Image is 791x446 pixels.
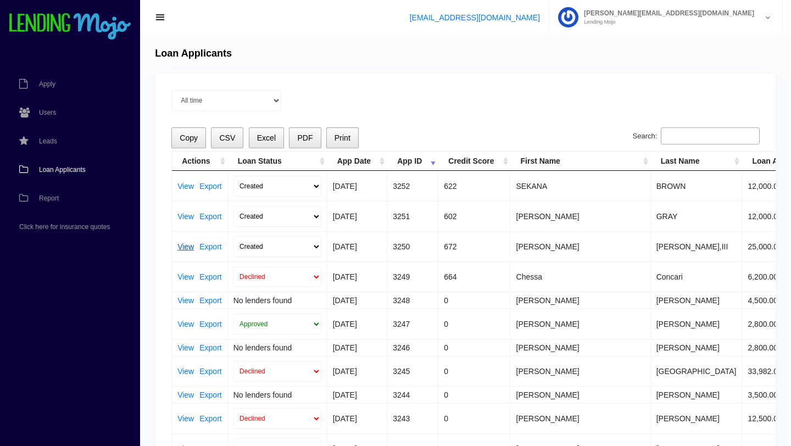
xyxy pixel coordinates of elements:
[438,339,510,356] td: 0
[651,231,743,261] td: [PERSON_NAME],III
[39,138,57,144] span: Leads
[228,386,327,403] td: No lenders found
[511,261,651,292] td: Chessa
[155,48,232,60] h4: Loan Applicants
[387,201,438,231] td: 3251
[651,152,743,171] th: Last Name: activate to sort column ascending
[511,403,651,433] td: [PERSON_NAME]
[335,133,350,142] span: Print
[39,109,56,116] span: Users
[387,292,438,309] td: 3248
[326,127,359,149] button: Print
[633,127,760,145] label: Search:
[327,403,387,433] td: [DATE]
[511,386,651,403] td: [PERSON_NAME]
[180,133,198,142] span: Copy
[199,243,221,250] a: Export
[651,309,743,339] td: [PERSON_NAME]
[199,213,221,220] a: Export
[177,213,194,220] a: View
[438,261,510,292] td: 664
[387,231,438,261] td: 3250
[228,152,327,171] th: Loan Status: activate to sort column ascending
[651,201,743,231] td: GRAY
[199,415,221,422] a: Export
[511,309,651,339] td: [PERSON_NAME]
[511,171,651,201] td: SEKANA
[387,386,438,403] td: 3244
[438,309,510,339] td: 0
[219,133,235,142] span: CSV
[438,231,510,261] td: 672
[511,231,651,261] td: [PERSON_NAME]
[297,133,313,142] span: PDF
[177,273,194,281] a: View
[438,356,510,386] td: 0
[387,152,438,171] th: App ID: activate to sort column ascending
[651,386,743,403] td: [PERSON_NAME]
[651,339,743,356] td: [PERSON_NAME]
[387,261,438,292] td: 3249
[410,13,540,22] a: [EMAIL_ADDRESS][DOMAIN_NAME]
[327,152,387,171] th: App Date: activate to sort column ascending
[177,182,194,190] a: View
[257,133,276,142] span: Excel
[651,292,743,309] td: [PERSON_NAME]
[327,356,387,386] td: [DATE]
[511,339,651,356] td: [PERSON_NAME]
[199,297,221,304] a: Export
[19,224,110,230] span: Click here for insurance quotes
[438,386,510,403] td: 0
[387,309,438,339] td: 3247
[177,391,194,399] a: View
[387,171,438,201] td: 3252
[511,152,651,171] th: First Name: activate to sort column ascending
[651,171,743,201] td: BROWN
[438,152,510,171] th: Credit Score: activate to sort column ascending
[249,127,285,149] button: Excel
[327,261,387,292] td: [DATE]
[39,195,59,202] span: Report
[661,127,760,145] input: Search:
[39,166,86,173] span: Loan Applicants
[177,344,194,352] a: View
[651,261,743,292] td: Concari
[171,127,206,149] button: Copy
[327,339,387,356] td: [DATE]
[199,182,221,190] a: Export
[199,320,221,328] a: Export
[651,403,743,433] td: [PERSON_NAME]
[327,292,387,309] td: [DATE]
[177,320,194,328] a: View
[438,292,510,309] td: 0
[327,231,387,261] td: [DATE]
[327,171,387,201] td: [DATE]
[387,356,438,386] td: 3245
[199,367,221,375] a: Export
[228,292,327,309] td: No lenders found
[651,356,743,386] td: [GEOGRAPHIC_DATA]
[199,273,221,281] a: Export
[511,292,651,309] td: [PERSON_NAME]
[438,403,510,433] td: 0
[511,201,651,231] td: [PERSON_NAME]
[228,339,327,356] td: No lenders found
[438,201,510,231] td: 602
[211,127,243,149] button: CSV
[199,391,221,399] a: Export
[387,403,438,433] td: 3243
[177,367,194,375] a: View
[578,19,754,25] small: Lending Mojo
[8,13,132,41] img: logo-small.png
[327,309,387,339] td: [DATE]
[177,415,194,422] a: View
[39,81,55,87] span: Apply
[177,297,194,304] a: View
[327,386,387,403] td: [DATE]
[387,339,438,356] td: 3246
[177,243,194,250] a: View
[199,344,221,352] a: Export
[289,127,321,149] button: PDF
[558,7,578,27] img: Profile image
[438,171,510,201] td: 622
